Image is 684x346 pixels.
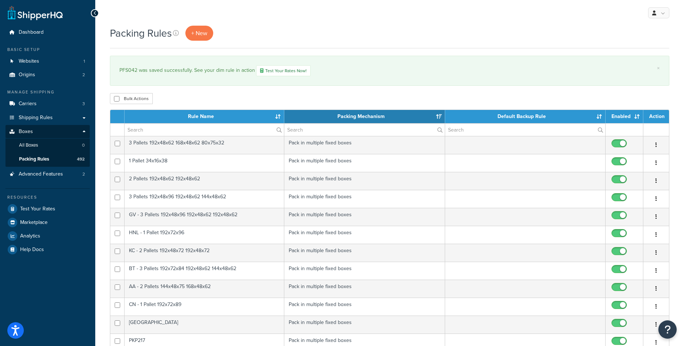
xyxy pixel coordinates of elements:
td: GV - 3 Pallets 192x48x96 192x48x62 192x48x62 [125,208,284,226]
a: Help Docs [5,243,90,256]
a: Analytics [5,229,90,243]
li: All Boxes [5,139,90,152]
th: Default Backup Rule: activate to sort column ascending [445,110,606,123]
th: Action [643,110,669,123]
a: Test Your Rates [5,202,90,216]
button: Open Resource Center [658,320,677,339]
a: + New [185,26,213,41]
td: Pack in multiple fixed boxes [284,136,445,154]
td: Pack in multiple fixed boxes [284,298,445,316]
a: ShipperHQ Home [8,5,63,20]
span: Shipping Rules [19,115,53,121]
td: Pack in multiple fixed boxes [284,226,445,244]
th: Enabled: activate to sort column ascending [606,110,643,123]
a: Dashboard [5,26,90,39]
td: CN - 1 Pallet 192x72x89 [125,298,284,316]
td: Pack in multiple fixed boxes [284,154,445,172]
span: Help Docs [20,247,44,253]
td: BT - 3 Pallets 192x72x84 192x48x62 144x48x62 [125,262,284,280]
div: Resources [5,194,90,200]
a: Marketplace [5,216,90,229]
td: [GEOGRAPHIC_DATA] [125,316,284,334]
li: Origins [5,68,90,82]
span: 2 [82,171,85,177]
a: × [657,65,660,71]
span: Origins [19,72,35,78]
a: All Boxes 0 [5,139,90,152]
a: Boxes [5,125,90,139]
h1: Packing Rules [110,26,172,40]
td: KC - 2 Pallets 192x48x72 192x48x72 [125,244,284,262]
span: Marketplace [20,220,48,226]
a: Websites 1 [5,55,90,68]
input: Search [284,124,444,136]
li: Advanced Features [5,168,90,181]
td: HNL - 1 Pallet 192x72x96 [125,226,284,244]
td: Pack in multiple fixed boxes [284,316,445,334]
li: Websites [5,55,90,68]
span: All Boxes [19,142,38,148]
a: Carriers 3 [5,97,90,111]
td: Pack in multiple fixed boxes [284,208,445,226]
span: Test Your Rates [20,206,55,212]
a: Shipping Rules [5,111,90,125]
span: Dashboard [19,29,44,36]
span: 1 [84,58,85,65]
span: Advanced Features [19,171,63,177]
div: PFS042 was saved successfully. See your dim rule in action [119,65,660,76]
th: Packing Mechanism: activate to sort column ascending [284,110,445,123]
button: Bulk Actions [110,93,153,104]
td: 2 Pallets 192x48x62 192x48x62 [125,172,284,190]
a: Test Your Rates Now! [256,65,311,76]
input: Search [125,124,284,136]
td: AA - 2 Pallets 144x48x75 168x48x62 [125,280,284,298]
td: 1 Pallet 34x16x38 [125,154,284,172]
td: 3 Pallets 192x48x62 168x48x62 80x75x32 [125,136,284,154]
span: + New [191,29,207,37]
td: Pack in multiple fixed boxes [284,172,445,190]
span: Boxes [19,129,33,135]
td: Pack in multiple fixed boxes [284,280,445,298]
a: Advanced Features 2 [5,168,90,181]
span: 2 [82,72,85,78]
td: Pack in multiple fixed boxes [284,244,445,262]
td: 3 Pallets 192x48x96 192x48x62 144x48x62 [125,190,284,208]
span: Carriers [19,101,37,107]
span: 492 [77,156,85,162]
td: Pack in multiple fixed boxes [284,262,445,280]
span: 0 [82,142,85,148]
a: Origins 2 [5,68,90,82]
span: Websites [19,58,39,65]
input: Search [445,124,605,136]
li: Packing Rules [5,152,90,166]
div: Manage Shipping [5,89,90,95]
td: Pack in multiple fixed boxes [284,190,445,208]
th: Rule Name: activate to sort column ascending [125,110,284,123]
li: Boxes [5,125,90,167]
li: Carriers [5,97,90,111]
span: 3 [82,101,85,107]
a: Packing Rules 492 [5,152,90,166]
span: Packing Rules [19,156,49,162]
div: Basic Setup [5,47,90,53]
span: Analytics [20,233,40,239]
